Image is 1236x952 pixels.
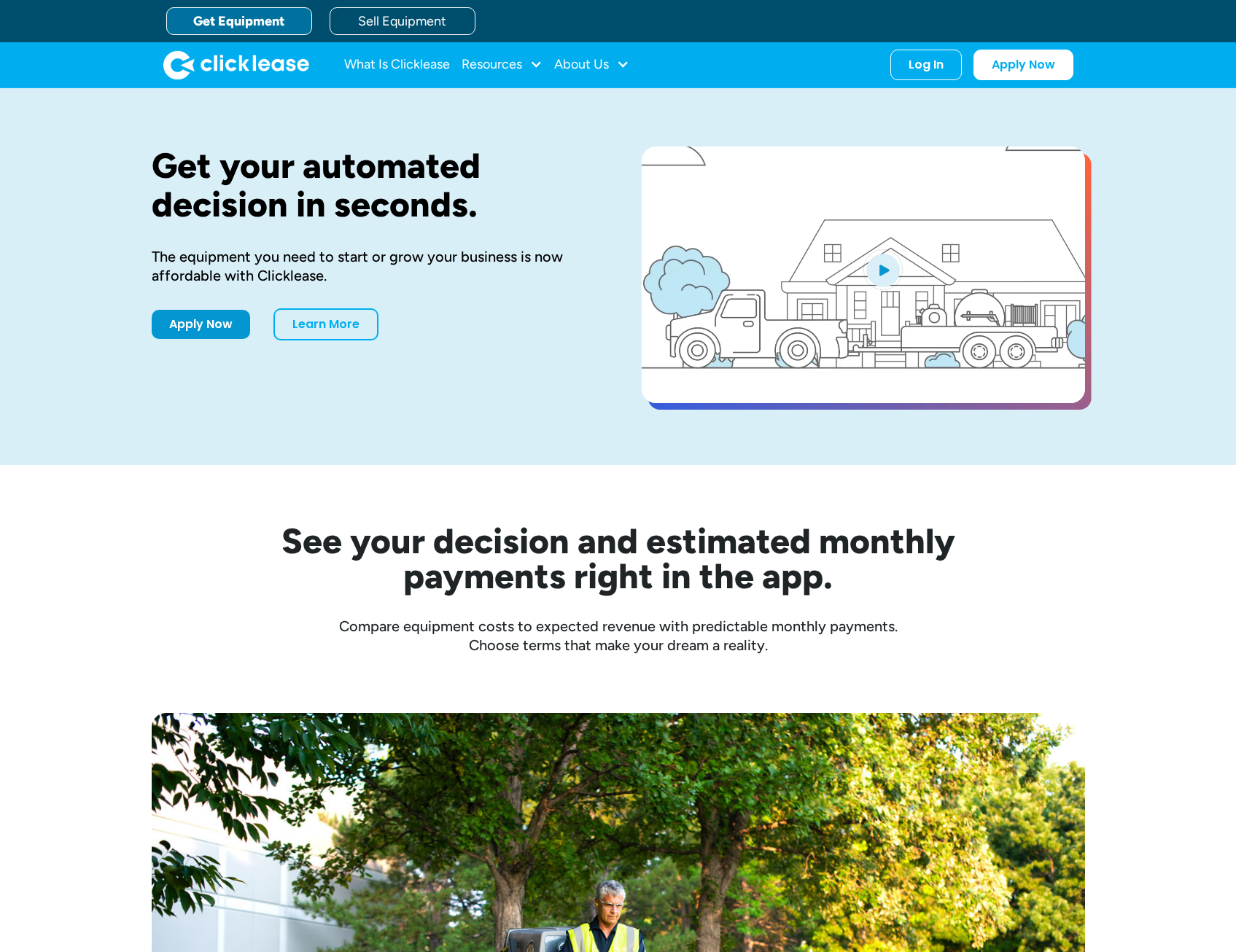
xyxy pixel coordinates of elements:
h1: Get your automated decision in seconds. [152,147,595,224]
a: Sell Equipment [330,7,475,35]
a: Learn More [273,308,378,340]
a: open lightbox [642,147,1085,403]
img: Blue play button logo on a light blue circular background [863,249,903,290]
img: Clicklease logo [163,50,309,79]
div: About Us [554,50,629,79]
a: What Is Clicklease [344,50,450,79]
a: home [163,50,309,79]
a: Apply Now [152,310,250,339]
div: Log In [909,58,944,72]
div: Compare equipment costs to expected revenue with predictable monthly payments. Choose terms that ... [152,617,1085,655]
a: Apply Now [973,50,1073,80]
div: The equipment you need to start or grow your business is now affordable with Clicklease. [152,247,595,285]
h2: See your decision and estimated monthly payments right in the app. [210,523,1027,593]
a: Get Equipment [166,7,312,35]
div: Resources [462,50,543,79]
